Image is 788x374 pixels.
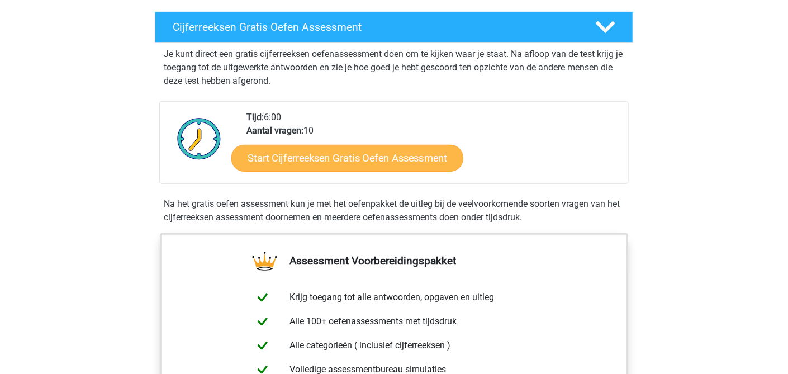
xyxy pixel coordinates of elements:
[171,111,227,167] img: Klok
[238,111,628,183] div: 6:00 10
[246,112,264,122] b: Tijd:
[231,144,463,171] a: Start Cijferreeksen Gratis Oefen Assessment
[164,48,624,88] p: Je kunt direct een gratis cijferreeksen oefenassessment doen om te kijken waar je staat. Na afloo...
[150,12,638,43] a: Cijferreeksen Gratis Oefen Assessment
[159,197,629,224] div: Na het gratis oefen assessment kun je met het oefenpakket de uitleg bij de veelvoorkomende soorte...
[173,21,577,34] h4: Cijferreeksen Gratis Oefen Assessment
[246,125,303,136] b: Aantal vragen:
